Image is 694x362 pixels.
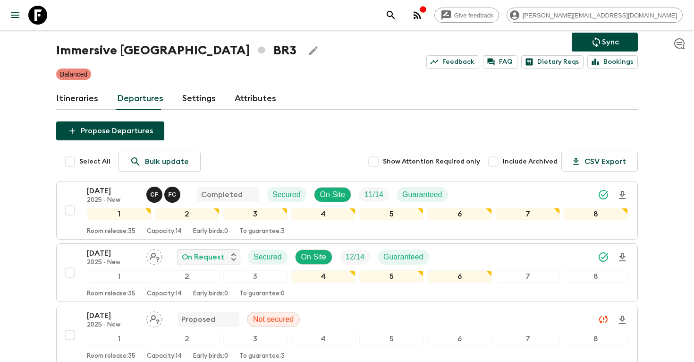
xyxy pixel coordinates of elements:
div: 7 [496,333,560,345]
p: Balanced [60,69,87,79]
p: Guaranteed [383,251,423,263]
a: Give feedback [434,8,499,23]
p: Early birds: 0 [193,353,228,360]
div: 8 [564,333,628,345]
p: Room release: 35 [87,228,135,235]
p: Capacity: 14 [147,228,182,235]
div: 6 [427,208,491,220]
div: 2 [155,333,219,345]
svg: Download Onboarding [617,190,628,201]
div: Trip Fill [340,250,370,265]
div: 1 [87,333,151,345]
span: Clarissa Fusco, Felipe Cavalcanti [146,190,182,197]
p: [DATE] [87,310,139,321]
p: Sync [602,36,619,48]
div: [PERSON_NAME][EMAIL_ADDRESS][DOMAIN_NAME] [507,8,683,23]
a: Departures [117,87,163,110]
div: 8 [564,208,628,220]
div: 5 [359,333,423,345]
p: On Site [301,251,326,263]
p: 12 / 14 [346,251,364,263]
button: Sync adventure departures to the booking engine [572,33,638,52]
svg: Download Onboarding [617,314,628,326]
p: Capacity: 14 [147,290,182,298]
a: Bookings [587,55,638,69]
a: Itineraries [56,87,98,110]
p: Early birds: 0 [193,290,228,298]
p: 2025 - New [87,259,139,267]
div: Not secured [247,312,300,327]
span: Assign pack leader [146,252,162,259]
a: Feedback [426,55,479,69]
div: Secured [267,187,306,202]
div: 4 [291,333,355,345]
div: 3 [223,208,288,220]
svg: Synced Successfully [598,251,609,263]
p: [DATE] [87,185,139,197]
button: [DATE]2025 - NewAssign pack leaderOn RequestSecuredOn SiteTrip FillGuaranteed12345678Room release... [56,243,638,302]
button: Edit Adventure Title [304,41,323,60]
div: 7 [496,270,560,283]
div: Secured [248,250,288,265]
p: 11 / 14 [364,189,383,200]
svg: Download Onboarding [617,252,628,263]
p: Secured [254,251,282,263]
div: 2 [155,270,219,283]
div: On Site [314,187,351,202]
p: Early birds: 0 [193,228,228,235]
a: Settings [182,87,216,110]
div: 6 [427,333,491,345]
svg: Unable to sync - Check prices and secured [598,314,609,325]
a: Attributes [235,87,276,110]
div: 5 [359,270,423,283]
p: To guarantee: 3 [239,353,285,360]
p: Bulk update [145,156,189,167]
button: CSV Export [561,152,638,172]
h1: Immersive [GEOGRAPHIC_DATA] BR3 [56,41,296,60]
span: Assign pack leader [146,314,162,322]
p: On Request [182,251,224,263]
div: 1 [87,270,151,283]
p: Secured [272,189,301,200]
p: To guarantee: 3 [239,228,285,235]
div: 3 [223,270,288,283]
svg: Synced Successfully [598,189,609,200]
div: 4 [291,270,355,283]
p: Proposed [181,314,215,325]
p: Not secured [253,314,294,325]
p: Guaranteed [402,189,442,200]
span: [PERSON_NAME][EMAIL_ADDRESS][DOMAIN_NAME] [517,12,682,19]
button: [DATE]2025 - NewClarissa Fusco, Felipe CavalcantiCompletedSecuredOn SiteTrip FillGuaranteed123456... [56,181,638,240]
div: 1 [87,208,151,220]
div: 2 [155,208,219,220]
a: Dietary Reqs [521,55,584,69]
div: On Site [295,250,332,265]
div: 8 [564,270,628,283]
p: Completed [201,189,243,200]
p: 2025 - New [87,321,139,329]
span: Give feedback [449,12,499,19]
p: On Site [320,189,345,200]
button: search adventures [381,6,400,25]
p: 2025 - New [87,197,139,204]
p: Room release: 35 [87,353,135,360]
p: [DATE] [87,248,139,259]
span: Include Archived [503,157,558,166]
button: menu [6,6,25,25]
a: FAQ [483,55,517,69]
span: Select All [79,157,110,166]
div: 7 [496,208,560,220]
div: 3 [223,333,288,345]
div: 6 [427,270,491,283]
p: Room release: 35 [87,290,135,298]
a: Bulk update [118,152,201,172]
span: Show Attention Required only [383,157,480,166]
p: Capacity: 14 [147,353,182,360]
div: Trip Fill [359,187,389,202]
div: 4 [291,208,355,220]
p: To guarantee: 0 [239,290,285,298]
div: 5 [359,208,423,220]
button: Propose Departures [56,121,164,140]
